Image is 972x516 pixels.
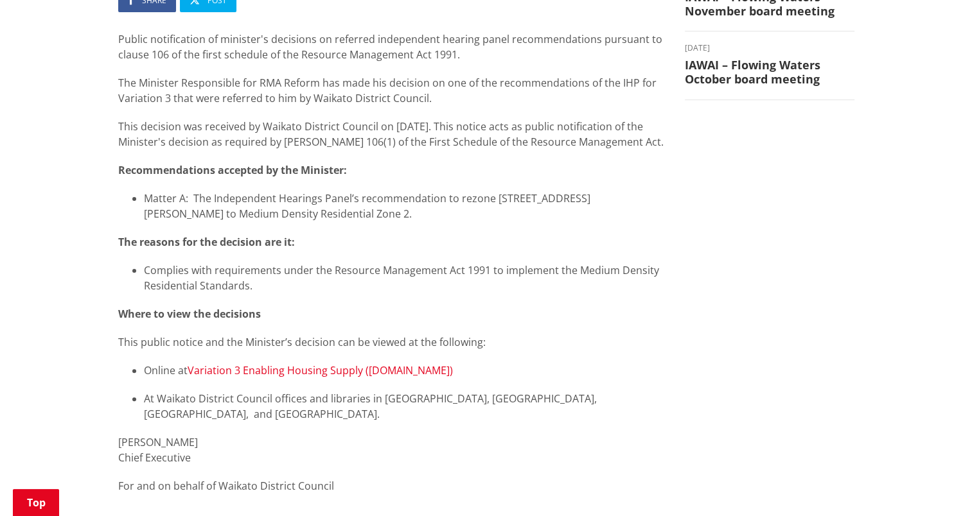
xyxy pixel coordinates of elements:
[144,391,666,422] li: At Waikato District Council offices and libraries in [GEOGRAPHIC_DATA], [GEOGRAPHIC_DATA], [GEOGR...
[913,462,959,508] iframe: Messenger Launcher
[118,434,666,465] p: [PERSON_NAME] Chief Executive
[685,58,854,86] h3: IAWAI – Flowing Waters October board meeting
[144,191,666,221] li: Matter A: The Independent Hearings Panel’s recommendation to rezone [STREET_ADDRESS][PERSON_NAME]...
[188,363,453,377] a: Variation 3 Enabling Housing Supply ([DOMAIN_NAME])
[118,235,295,249] strong: The reasons for the decision are it:
[118,119,666,150] p: This decision was received by Waikato District Council on [DATE]. This notice acts as public noti...
[685,44,854,52] time: [DATE]
[118,75,666,106] p: The Minister Responsible for RMA Reform has made his decision on one of the recommendations of th...
[685,44,854,86] a: [DATE] IAWAI – Flowing Waters October board meeting
[118,163,347,177] strong: Recommendations accepted by the Minister:
[144,363,666,378] li: Online at
[118,307,261,321] strong: Where to view the decisions
[144,262,666,293] li: Complies with requirements under the Resource Management Act 1991 to implement the Medium Density...
[118,334,666,350] p: This public notice and the Minister’s decision can be viewed at the following:
[118,478,666,494] p: For and on behalf of Waikato District Council
[13,489,59,516] a: Top
[118,31,666,62] p: Public notification of minister's decisions on referred independent hearing panel recommendations...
